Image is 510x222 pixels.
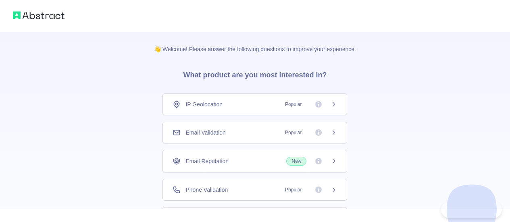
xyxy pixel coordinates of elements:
span: Popular [280,129,306,137]
span: Phone Validation [185,186,228,194]
span: Popular [280,100,306,108]
p: 👋 Welcome! Please answer the following questions to improve your experience. [141,32,369,53]
span: New [286,157,306,166]
span: IP Geolocation [185,100,223,108]
img: Abstract logo [13,10,65,21]
span: Popular [280,186,306,194]
iframe: Toggle Customer Support [441,201,502,218]
span: Email Reputation [185,157,229,165]
span: Email Validation [185,129,225,137]
h3: What product are you most interested in? [170,53,339,93]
